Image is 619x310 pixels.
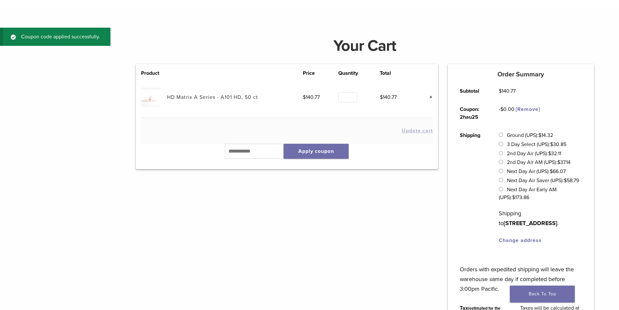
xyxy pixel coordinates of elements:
h5: Order Summary [448,71,594,78]
bdi: 66.07 [550,168,566,175]
strong: [STREET_ADDRESS] [504,220,557,227]
span: $ [380,94,383,101]
label: 2nd Day Air AM (UPS): [507,159,571,166]
button: Update cart [402,128,433,133]
p: Orders with expedited shipping will leave the warehouse same day if completed before 3:00pm Pacific. [460,255,582,294]
bdi: 32.11 [548,150,561,157]
th: Total [380,69,415,77]
bdi: 140.77 [303,94,320,101]
label: Next Day Air (UPS): [507,168,566,175]
span: $ [303,94,306,101]
a: Change address [499,237,542,244]
p: Shipping to . [499,209,582,228]
td: - [492,100,548,126]
span: $ [550,168,553,175]
img: HD Matrix A Series - A101 HD, 50 ct [141,88,160,107]
label: Next Day Air Early AM (UPS): [499,186,556,201]
bdi: 14.32 [538,132,553,139]
span: $ [538,132,541,139]
a: Back To Top [510,286,575,303]
bdi: 58.79 [564,177,579,184]
span: $ [557,159,560,166]
button: Apply coupon [284,144,349,159]
th: Subtotal [453,82,492,100]
bdi: 173.86 [512,194,529,201]
label: Ground (UPS): [507,132,553,139]
th: Quantity [338,69,380,77]
th: Coupon: 2hau25 [453,100,492,126]
span: $ [500,106,503,113]
a: Remove 2hau25 coupon [516,106,540,113]
span: 0.00 [500,106,514,113]
span: $ [499,88,502,94]
span: $ [512,194,515,201]
span: $ [548,150,551,157]
label: 2nd Day Air (UPS): [507,150,561,157]
a: HD Matrix A Series - A101 HD, 50 ct [167,94,258,101]
span: $ [550,141,553,148]
th: Product [141,69,167,77]
bdi: 30.85 [550,141,566,148]
label: 3 Day Select (UPS): [507,141,566,148]
h1: Your Cart [131,38,599,54]
a: Remove this item [424,93,433,101]
bdi: 37.14 [557,159,571,166]
bdi: 140.77 [499,88,516,94]
th: Price [303,69,338,77]
span: $ [564,177,567,184]
label: Next Day Air Saver (UPS): [507,177,579,184]
bdi: 140.77 [380,94,397,101]
th: Shipping [453,126,492,249]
